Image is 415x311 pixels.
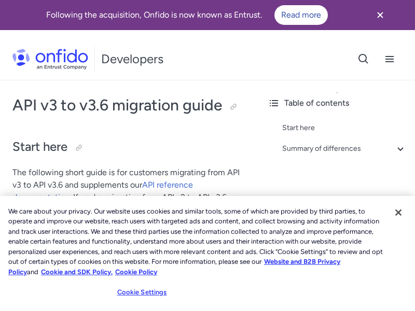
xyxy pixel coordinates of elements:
[282,122,407,134] a: Start here
[115,268,157,276] a: Cookie Policy
[377,46,403,72] button: Open navigation menu button
[387,201,410,224] button: Close
[8,206,386,277] div: We care about your privacy. Our website uses cookies and similar tools, some of which are provide...
[109,282,174,303] button: Cookie Settings
[8,258,340,276] a: More information about our cookie policy., opens in a new tab
[357,53,370,65] svg: Open search button
[274,5,328,25] a: Read more
[12,49,88,69] img: Onfido Logo
[12,166,247,241] p: The following short guide is for customers migrating from API v3 to API v3.6 and supplements our ...
[351,46,377,72] button: Open search button
[282,143,407,155] a: Summary of differences
[361,2,399,28] button: Close banner
[101,51,163,67] h1: Developers
[12,138,247,156] h2: Start here
[268,97,407,109] div: Table of contents
[374,9,386,21] svg: Close banner
[41,268,113,276] a: Cookie and SDK Policy.
[383,53,396,65] svg: Open navigation menu button
[12,5,361,25] div: Following the acquisition, Onfido is now known as Entrust.
[12,95,247,116] h1: API v3 to v3.6 migration guide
